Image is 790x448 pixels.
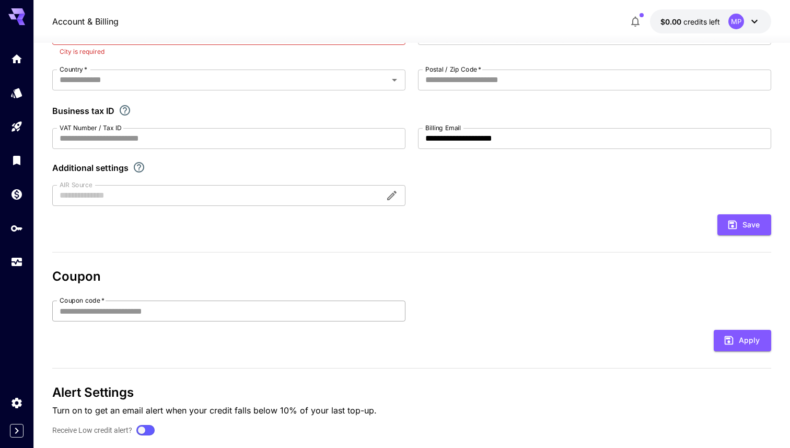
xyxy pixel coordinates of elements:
div: Home [10,52,23,65]
div: Library [10,154,23,167]
span: $0.00 [660,17,683,26]
p: Turn on to get an email alert when your credit falls below 10% of your last top-up. [52,404,771,417]
label: Country [60,65,87,74]
div: Wallet [10,185,23,198]
h3: Alert Settings [52,385,771,400]
button: $0.00MP [650,9,771,33]
div: Usage [10,252,23,265]
div: 聊天小组件 [738,398,790,448]
h3: Coupon [52,269,771,284]
svg: If you are a business tax registrant, please enter your business tax ID here. [119,104,131,117]
svg: Explore additional customization settings [133,161,145,174]
p: City is required [60,47,398,57]
button: Apply [714,330,771,351]
span: credits left [683,17,720,26]
div: API Keys [10,222,23,235]
button: Expand sidebar [10,424,24,438]
div: Settings [10,393,23,406]
button: Save [717,214,771,236]
a: Account & Billing [52,15,119,28]
label: Postal / Zip Code [425,65,481,74]
label: Billing Email [425,123,461,132]
label: VAT Number / Tax ID [60,123,122,132]
p: Business tax ID [52,105,114,117]
label: Receive Low credit alert? [52,425,132,436]
iframe: Chat Widget [738,398,790,448]
button: Open [387,73,402,87]
label: AIR Source [60,180,92,189]
div: $0.00 [660,16,720,27]
p: Additional settings [52,162,129,174]
label: Coupon code [60,296,104,305]
div: Playground [10,120,23,133]
div: Models [10,86,23,99]
div: MP [728,14,744,29]
nav: breadcrumb [52,15,119,28]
